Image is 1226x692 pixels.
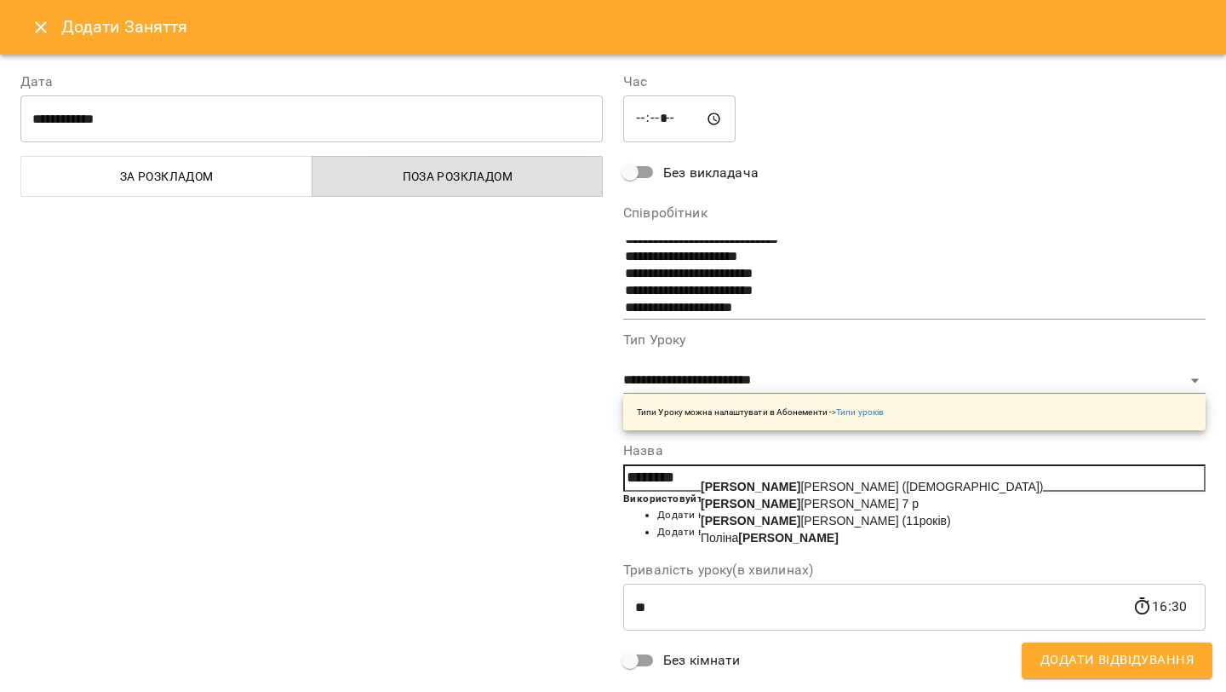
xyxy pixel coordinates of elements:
[1040,649,1194,672] span: Додати Відвідування
[20,156,312,197] button: За розкладом
[701,531,839,545] span: Поліна
[701,514,800,528] b: [PERSON_NAME]
[738,531,838,545] b: [PERSON_NAME]
[623,206,1206,220] label: Співробітник
[701,497,800,510] b: [PERSON_NAME]
[312,156,604,197] button: Поза розкладом
[32,166,302,187] span: За розкладом
[657,524,1206,541] li: Додати всіх клієнтів з тегом #
[61,14,1206,40] h6: Додати Заняття
[663,163,759,183] span: Без викладача
[663,650,741,671] span: Без кімнати
[623,563,1206,577] label: Тривалість уроку(в хвилинах)
[623,75,1206,89] label: Час
[323,166,593,187] span: Поза розкладом
[623,493,784,505] b: Використовуйте @ + або # щоб
[701,480,800,493] b: [PERSON_NAME]
[701,480,1043,493] span: [PERSON_NAME] ([DEMOGRAPHIC_DATA])
[701,514,951,528] span: [PERSON_NAME] (11років)
[1022,643,1212,678] button: Додати Відвідування
[657,507,1206,524] li: Додати клієнта через @ або +
[20,75,603,89] label: Дата
[637,406,884,418] p: Типи Уроку можна налаштувати в Абонементи ->
[836,407,884,417] a: Типи уроків
[701,497,919,510] span: [PERSON_NAME] 7 р
[623,333,1206,347] label: Тип Уроку
[20,7,61,48] button: Close
[623,444,1206,458] label: Назва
